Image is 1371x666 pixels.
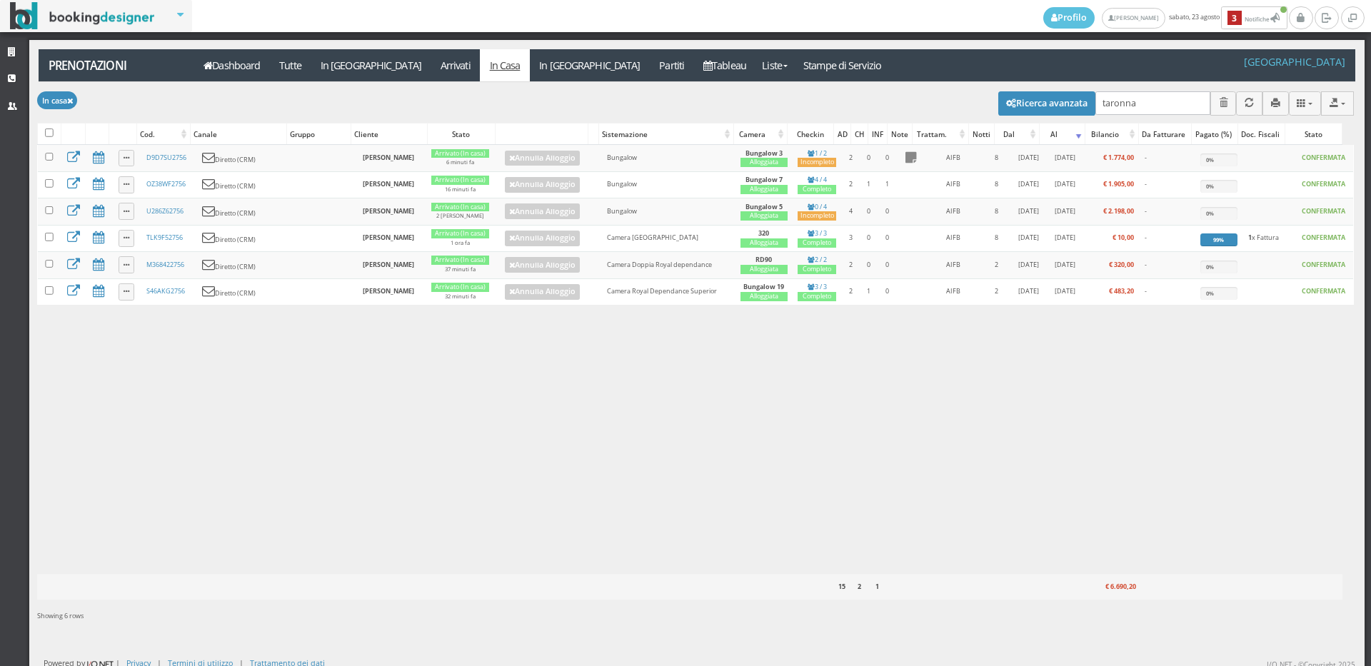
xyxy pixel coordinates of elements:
td: 4 [841,198,860,225]
td: 0 [878,145,898,171]
button: Export [1321,91,1354,115]
td: AIFB [924,278,983,305]
div: 0% [1200,261,1220,273]
div: Note [888,124,912,144]
td: 0 [878,198,898,225]
button: Aggiorna [1236,91,1262,115]
a: 2 / 2Completo [798,255,836,274]
b: [PERSON_NAME] [363,286,414,296]
input: Cerca [1095,91,1210,115]
b: 2 [858,582,861,591]
div: Arrivato (In casa) [431,283,489,292]
b: CONFERMATA [1302,179,1345,188]
div: Da Fatturare [1139,124,1191,144]
div: Doc. Fiscali [1238,124,1285,144]
b: € 1.774,00 [1103,153,1134,162]
b: CONFERMATA [1302,206,1345,216]
div: Dal [995,124,1040,144]
td: - [1139,198,1195,225]
td: [DATE] [1010,145,1048,171]
div: Arrivato (In casa) [431,229,489,238]
b: CONFERMATA [1302,286,1345,296]
td: [DATE] [1010,198,1048,225]
a: OZ38WF2756 [146,179,186,188]
div: Incompleto [798,211,836,221]
td: Bungalow [601,171,735,198]
b: 3 [1227,11,1242,26]
span: sabato, 23 agosto [1043,6,1289,29]
b: € 483,20 [1109,286,1134,296]
td: 0 [878,278,898,305]
td: - [1139,278,1195,305]
td: AIFB [924,145,983,171]
div: Stato [428,124,494,144]
div: 0% [1200,153,1220,166]
td: 0 [878,252,898,278]
div: Checkin [788,124,833,144]
a: S46AKG2756 [146,286,185,296]
td: AIFB [924,198,983,225]
b: [PERSON_NAME] [363,206,414,216]
div: Gruppo [287,124,351,144]
b: Bungalow 7 [745,175,783,184]
span: Showing 6 rows [37,611,84,620]
b: [PERSON_NAME] [363,153,414,162]
a: Dashboard [194,49,270,81]
td: 8 [983,198,1010,225]
td: [DATE] [1048,252,1083,278]
a: D9D7SU2756 [146,153,186,162]
div: Camera [734,124,788,144]
a: 3 / 3Completo [798,282,836,301]
b: € 1.905,00 [1103,179,1134,188]
small: 6 minuti fa [446,158,474,166]
div: Arrivato (In casa) [431,149,489,158]
td: Diretto (CRM) [197,225,293,251]
td: [DATE] [1010,171,1048,198]
td: 2 [841,171,860,198]
td: 0 [860,225,878,251]
small: 16 minuti fa [445,186,476,193]
td: x Fattura [1243,225,1293,251]
div: Incompleto [798,158,836,167]
td: Camera Royal Dependance Superior [601,278,735,305]
div: Alloggiata [740,158,787,167]
div: Pagato (%) [1192,124,1237,144]
b: [PERSON_NAME] [363,260,414,269]
td: Camera Doppia Royal dependance [601,252,735,278]
a: Prenotazioni [39,49,186,81]
div: Notti [969,124,994,144]
a: Annulla Alloggio [505,177,581,193]
a: Liste [755,49,793,81]
div: Sistemazione [599,124,733,144]
h4: [GEOGRAPHIC_DATA] [1244,56,1345,68]
a: Arrivati [431,49,480,81]
div: Arrivato (In casa) [431,203,489,212]
b: Bungalow 3 [745,148,783,158]
div: Stato [1285,124,1342,144]
button: Ricerca avanzata [998,91,1095,116]
td: 8 [983,225,1010,251]
a: 1 / 2Incompleto [798,148,836,168]
td: 8 [983,145,1010,171]
td: AIFB [924,225,983,251]
td: 0 [860,252,878,278]
b: 320 [758,228,769,238]
b: Bungalow 19 [743,282,784,291]
td: 1 [860,171,878,198]
b: [PERSON_NAME] [363,233,414,242]
div: AD [834,124,850,144]
button: 3Notifiche [1221,6,1287,29]
div: Completo [798,185,836,194]
td: 2 [841,278,860,305]
b: € 2.198,00 [1103,206,1134,216]
a: 0 / 4Incompleto [798,202,836,221]
a: In [GEOGRAPHIC_DATA] [530,49,650,81]
div: 99% [1200,233,1237,246]
small: 32 minuti fa [445,293,476,300]
a: In Casa [480,49,530,81]
td: Bungalow [601,145,735,171]
a: 3 / 3Completo [798,228,836,248]
b: 1 [875,582,879,591]
button: In casa [37,91,77,109]
td: Diretto (CRM) [197,252,293,278]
